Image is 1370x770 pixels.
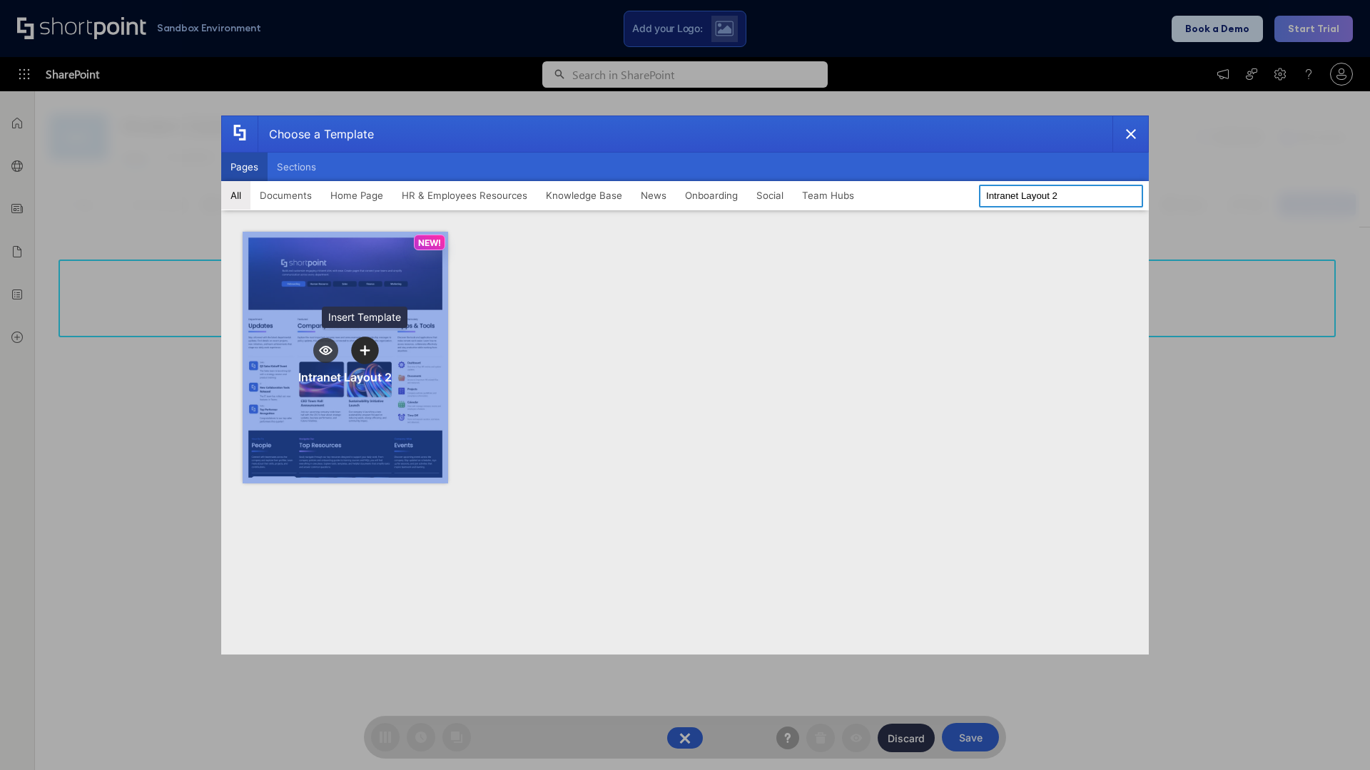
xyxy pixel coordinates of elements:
button: News [631,181,676,210]
input: Search [979,185,1143,207]
button: HR & Employees Resources [392,181,537,210]
div: Choose a Template [258,116,374,152]
button: Onboarding [676,181,747,210]
button: Home Page [321,181,392,210]
button: Knowledge Base [537,181,631,210]
iframe: Chat Widget [1299,702,1370,770]
button: Pages [221,153,268,181]
button: All [221,181,250,210]
div: Intranet Layout 2 [298,370,392,384]
p: NEW! [418,237,441,248]
div: template selector [221,115,1149,654]
button: Social [747,181,793,210]
button: Sections [268,153,325,181]
button: Documents [250,181,321,210]
button: Team Hubs [793,181,863,210]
